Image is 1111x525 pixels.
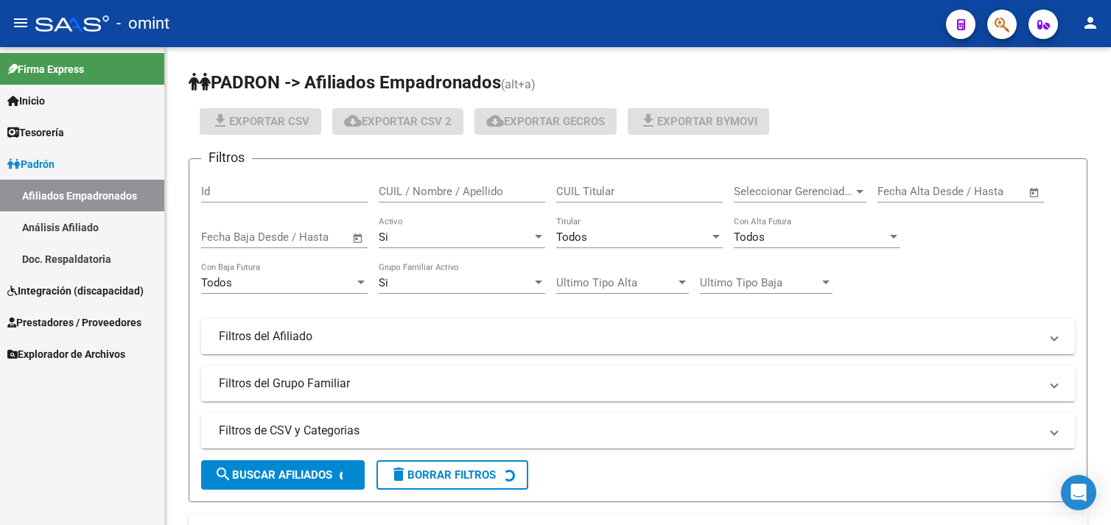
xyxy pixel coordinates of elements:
span: Todos [556,230,587,244]
input: Fecha inicio [201,230,261,244]
span: - omint [116,7,169,40]
input: Fecha inicio [877,185,937,198]
span: Borrar Filtros [390,468,496,482]
span: Ultimo Tipo Baja [700,276,819,289]
span: PADRON -> Afiliados Empadronados [189,72,501,93]
span: Todos [734,230,765,244]
button: Buscar Afiliados [201,460,365,490]
button: Borrar Filtros [376,460,528,490]
mat-icon: menu [12,14,29,32]
button: Exportar CSV [200,108,321,135]
div: Open Intercom Messenger [1061,475,1096,510]
mat-icon: cloud_download [344,112,362,130]
span: Exportar CSV [211,115,309,128]
span: Si [379,230,388,244]
span: Exportar CSV 2 [344,115,452,128]
span: Si [379,276,388,289]
mat-icon: person [1082,14,1099,32]
mat-panel-title: Filtros del Grupo Familiar [219,376,1040,392]
mat-panel-title: Filtros de CSV y Categorias [219,423,1040,439]
mat-panel-title: Filtros del Afiliado [219,328,1040,345]
span: Tesorería [7,124,64,141]
span: Padrón [7,156,55,172]
span: Ultimo Tipo Alta [556,276,676,289]
mat-expansion-panel-header: Filtros de CSV y Categorias [201,413,1075,448]
mat-icon: file_download [639,112,657,130]
input: Fecha fin [950,185,1022,198]
span: Integración (discapacidad) [7,283,144,299]
span: Exportar GECROS [486,115,605,128]
span: Explorador de Archivos [7,346,125,362]
button: Exportar Bymovi [628,108,769,135]
span: Buscar Afiliados [214,468,332,482]
input: Fecha fin [274,230,346,244]
mat-expansion-panel-header: Filtros del Grupo Familiar [201,366,1075,401]
button: Open calendar [350,230,367,247]
span: (alt+a) [501,77,536,91]
span: Exportar Bymovi [639,115,757,128]
span: Prestadores / Proveedores [7,314,141,331]
button: Exportar CSV 2 [332,108,463,135]
span: Todos [201,276,232,289]
h3: Filtros [201,147,252,168]
span: Seleccionar Gerenciador [734,185,853,198]
mat-icon: delete [390,465,407,483]
button: Open calendar [1026,184,1043,201]
span: Firma Express [7,61,84,77]
mat-icon: search [214,465,232,483]
span: Inicio [7,93,45,109]
mat-icon: file_download [211,112,229,130]
mat-expansion-panel-header: Filtros del Afiliado [201,319,1075,354]
mat-icon: cloud_download [486,112,504,130]
button: Exportar GECROS [474,108,617,135]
